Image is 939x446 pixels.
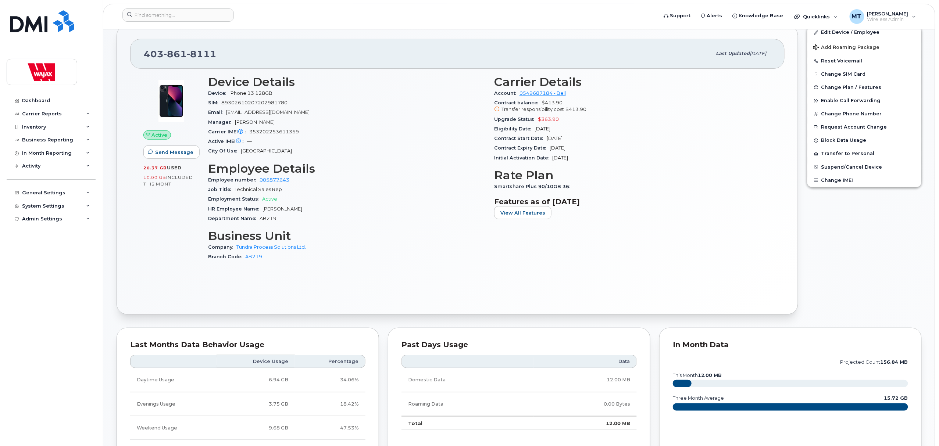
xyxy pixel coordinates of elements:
img: image20231002-3703462-1ig824h.jpeg [149,79,193,123]
span: 89302610207202981780 [221,100,288,105]
span: Employment Status [208,196,262,202]
td: Daytime Usage [130,368,217,392]
span: Enable Call Forwarding [821,98,881,104]
button: Change Phone Number [807,107,921,121]
span: Manager [208,119,235,125]
td: 18.42% [295,392,365,416]
span: iPhone 13 128GB [229,90,272,96]
text: 15.72 GB [884,395,908,401]
span: [EMAIL_ADDRESS][DOMAIN_NAME] [226,109,310,115]
span: Alerts [707,12,722,19]
span: Initial Activation Date [494,155,552,161]
span: Account [494,90,520,96]
a: Tundra Process Solutions Ltd. [236,244,306,250]
span: $413.90 [565,107,586,112]
td: Roaming Data [401,392,533,416]
td: Total [401,416,533,430]
td: 3.75 GB [217,392,295,416]
a: Edit Device / Employee [807,26,921,39]
button: Change Plan / Features [807,81,921,94]
span: [PERSON_NAME] [263,206,302,212]
div: Michael Tran [845,9,921,24]
td: 0.00 Bytes [533,392,637,416]
a: AB219 [245,254,262,259]
td: Evenings Usage [130,392,217,416]
h3: Features as of [DATE] [494,197,771,206]
span: Active IMEI [208,139,247,144]
span: Carrier IMEI [208,129,249,134]
button: View All Features [494,206,551,219]
input: Find something... [122,8,234,22]
button: Suspend/Cancel Device [807,161,921,174]
button: Change SIM Card [807,68,921,81]
span: Active [262,196,277,202]
tspan: 156.84 MB [881,359,908,365]
button: Request Account Change [807,121,921,134]
span: Upgrade Status [494,116,538,122]
span: Employee number [208,177,260,183]
text: three month average [672,395,724,401]
h3: Business Unit [208,229,485,242]
td: Weekend Usage [130,416,217,440]
span: [DATE] [550,145,565,151]
span: Technical Sales Rep [235,187,282,192]
th: Device Usage [217,355,295,368]
span: 20.37 GB [143,165,167,170]
span: Support [670,12,690,19]
td: 12.00 MB [533,368,637,392]
span: MT [852,12,862,21]
tspan: 12.00 MB [698,373,722,378]
span: Send Message [155,149,193,156]
span: included this month [143,175,193,187]
td: 12.00 MB [533,416,637,430]
span: [GEOGRAPHIC_DATA] [241,148,292,154]
span: SIM [208,100,221,105]
td: Domestic Data [401,368,533,392]
span: Suspend/Cancel Device [821,164,882,170]
span: Device [208,90,229,96]
span: Add Roaming Package [813,44,880,51]
td: 9.68 GB [217,416,295,440]
span: Contract Start Date [494,136,547,141]
span: Wireless Admin [867,17,908,22]
h3: Rate Plan [494,169,771,182]
span: Contract balance [494,100,542,105]
span: Job Title [208,187,235,192]
button: Transfer to Personal [807,147,921,160]
th: Data [533,355,637,368]
span: 403 [144,48,217,60]
span: [DATE] [547,136,563,141]
button: Add Roaming Package [807,39,921,54]
a: Support [658,8,696,23]
span: [DATE] [535,126,550,132]
span: Knowledge Base [739,12,783,19]
h3: Device Details [208,75,485,89]
span: AB219 [260,216,276,221]
span: 353202253611359 [249,129,299,134]
span: City Of Use [208,148,241,154]
div: Last Months Data Behavior Usage [130,341,365,349]
td: 47.53% [295,416,365,440]
button: Block Data Usage [807,134,921,147]
th: Percentage [295,355,365,368]
a: 005877643 [260,177,289,183]
span: Change Plan / Features [821,84,882,90]
span: 8111 [187,48,217,60]
a: Knowledge Base [728,8,789,23]
span: $413.90 [494,100,771,113]
span: Email [208,109,226,115]
a: 0549687184 - Bell [520,90,566,96]
h3: Carrier Details [494,75,771,89]
span: Last updated [716,51,750,56]
span: [DATE] [750,51,767,56]
span: Active [152,132,168,139]
span: Smartshare Plus 90/10GB 36 [494,184,573,189]
span: [PERSON_NAME] [235,119,275,125]
button: Reset Voicemail [807,54,921,68]
span: Quicklinks [803,14,830,19]
span: 10.00 GB [143,175,166,180]
span: used [167,165,182,170]
span: Branch Code [208,254,245,259]
h3: Employee Details [208,162,485,175]
td: 6.94 GB [217,368,295,392]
